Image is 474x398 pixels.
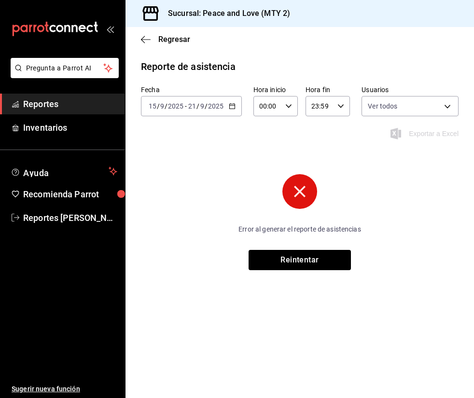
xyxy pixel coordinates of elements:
button: open_drawer_menu [106,25,114,33]
button: Reintentar [249,250,351,270]
span: Ver todos [368,101,397,111]
input: -- [148,102,157,110]
span: Reportes [PERSON_NAME] [23,211,117,224]
input: ---- [167,102,184,110]
span: Pregunta a Parrot AI [26,63,104,73]
span: Inventarios [23,121,117,134]
span: / [157,102,160,110]
input: -- [188,102,196,110]
input: -- [200,102,205,110]
label: Fecha [141,86,242,93]
span: - [185,102,187,110]
div: Reporte de asistencia [141,59,236,74]
label: Hora inicio [253,86,298,93]
label: Usuarios [362,86,459,93]
p: Error al generar el reporte de asistencias [167,224,433,234]
span: / [165,102,167,110]
span: Regresar [158,35,190,44]
h3: Sucursal: Peace and Love (MTY 2) [160,8,290,19]
button: Regresar [141,35,190,44]
span: Reportes [23,97,117,110]
span: / [196,102,199,110]
a: Pregunta a Parrot AI [7,70,119,80]
button: Pregunta a Parrot AI [11,58,119,78]
span: Sugerir nueva función [12,384,117,394]
label: Hora fin [306,86,350,93]
input: -- [160,102,165,110]
span: Recomienda Parrot [23,188,117,201]
span: Ayuda [23,165,105,177]
input: ---- [208,102,224,110]
span: / [205,102,208,110]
